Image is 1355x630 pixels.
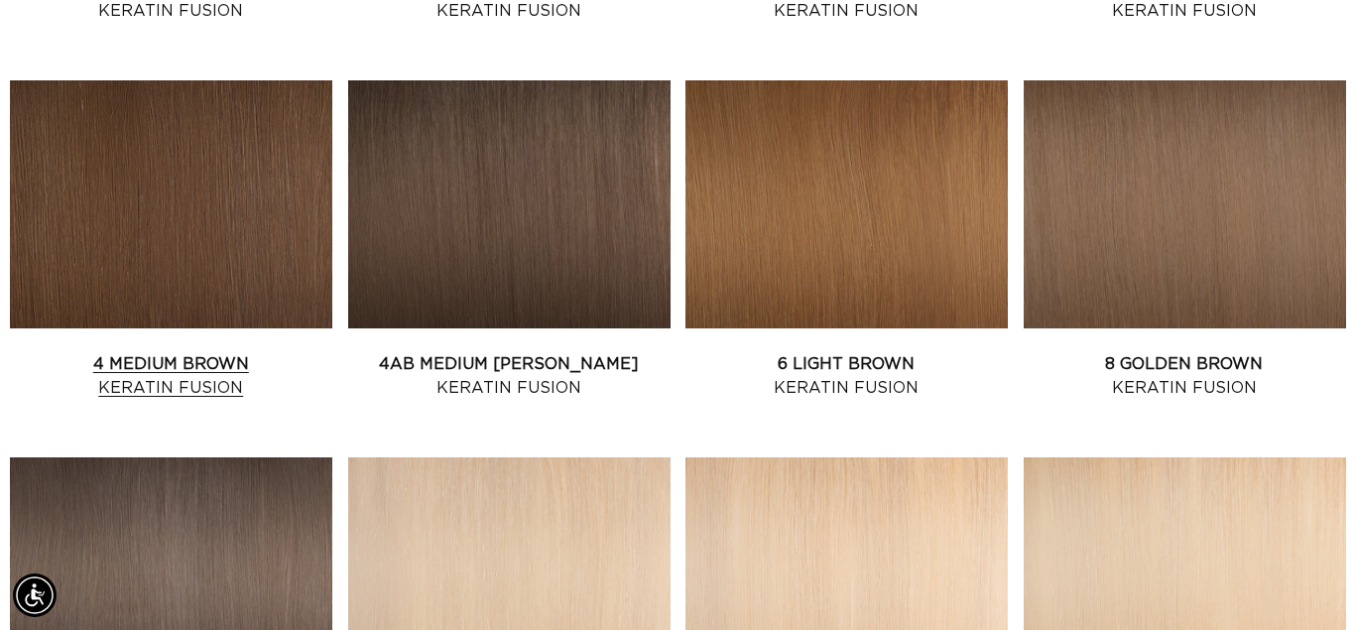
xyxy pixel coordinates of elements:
[1256,535,1355,630] iframe: Chat Widget
[13,573,57,617] div: Accessibility Menu
[685,352,1008,400] a: 6 Light Brown Keratin Fusion
[348,352,671,400] a: 4AB Medium [PERSON_NAME] Keratin Fusion
[1024,352,1346,400] a: 8 Golden Brown Keratin Fusion
[10,352,332,400] a: 4 Medium Brown Keratin Fusion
